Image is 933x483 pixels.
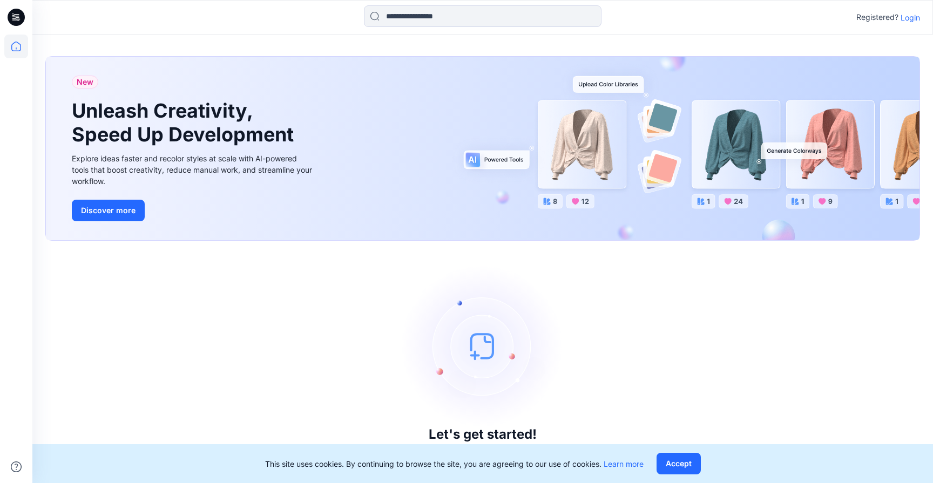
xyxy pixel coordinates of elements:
img: empty-state-image.svg [402,265,564,427]
span: New [77,76,93,89]
p: This site uses cookies. By continuing to browse the site, you are agreeing to our use of cookies. [265,458,644,470]
p: Registered? [856,11,898,24]
h3: Let's get started! [429,427,537,442]
button: Accept [657,453,701,474]
button: Discover more [72,200,145,221]
a: Discover more [72,200,315,221]
p: Login [901,12,920,23]
div: Explore ideas faster and recolor styles at scale with AI-powered tools that boost creativity, red... [72,153,315,187]
a: Learn more [604,459,644,468]
h1: Unleash Creativity, Speed Up Development [72,99,299,146]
